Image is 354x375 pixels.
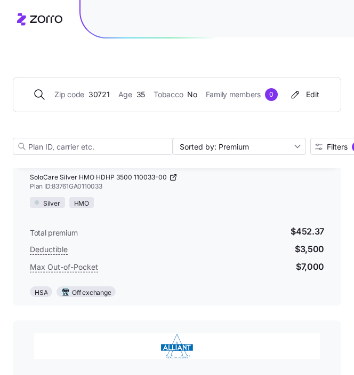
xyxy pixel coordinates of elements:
span: Family members [206,89,261,100]
span: Total premium [30,228,77,238]
span: HMO [74,199,89,209]
span: $3,500 [295,243,324,256]
span: 30721 [88,89,110,100]
span: Filters [327,143,348,151]
span: $7,000 [296,260,324,274]
span: $452.37 [291,225,324,238]
span: Zip code [54,89,84,100]
button: Edit [285,86,324,103]
span: SoloCare Silver HMO HDHP 3500 110033-00 [30,173,167,182]
span: 35 [136,89,145,100]
input: Sort by [173,138,306,155]
span: Age [118,89,132,100]
span: Off exchange [72,288,111,298]
input: Plan ID, carrier etc. [13,138,173,155]
img: Alliant Health Plans [34,333,320,359]
span: Plan ID: 83761GA0110033 [30,182,324,191]
span: Max Out-of-Pocket [30,261,98,274]
div: Edit [289,89,319,100]
span: Deductible [30,243,68,256]
span: HSA [35,288,47,298]
div: 0 [265,88,278,101]
span: Tobacco [154,89,183,100]
span: No [187,89,197,100]
span: Silver [43,199,60,209]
